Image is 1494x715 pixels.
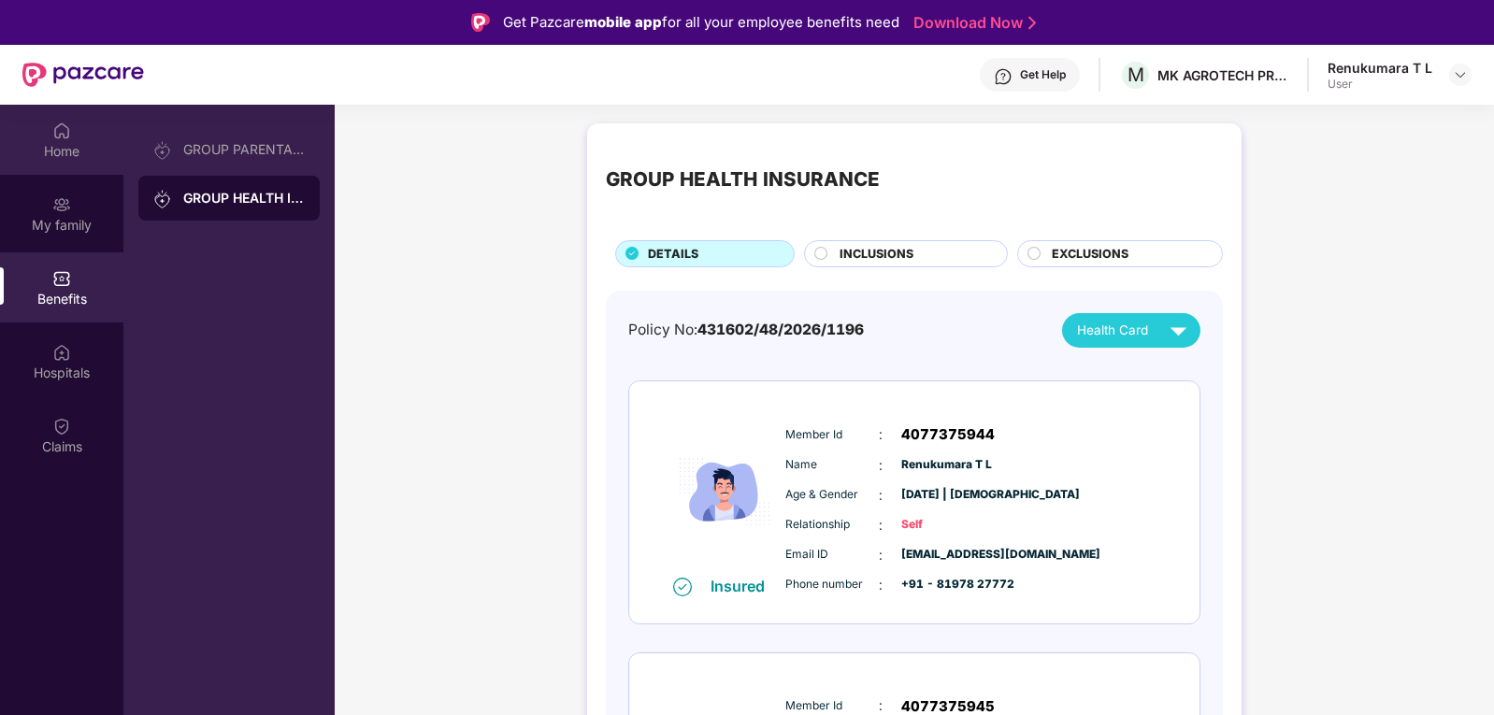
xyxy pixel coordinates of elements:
span: [DATE] | [DEMOGRAPHIC_DATA] [901,486,995,504]
span: Health Card [1077,321,1148,340]
span: Self [901,516,995,534]
button: Health Card [1062,313,1200,348]
span: Renukumara T L [901,456,995,474]
span: Member Id [785,426,879,444]
img: svg+xml;base64,PHN2ZyB3aWR0aD0iMjAiIGhlaWdodD0iMjAiIHZpZXdCb3g9IjAgMCAyMCAyMCIgZmlsbD0ibm9uZSIgeG... [52,195,71,214]
div: Renukumara T L [1328,59,1432,77]
img: svg+xml;base64,PHN2ZyBpZD0iQmVuZWZpdHMiIHhtbG5zPSJodHRwOi8vd3d3LnczLm9yZy8yMDAwL3N2ZyIgd2lkdGg9Ij... [52,269,71,288]
strong: mobile app [584,13,662,31]
img: svg+xml;base64,PHN2ZyB3aWR0aD0iMjAiIGhlaWdodD0iMjAiIHZpZXdCb3g9IjAgMCAyMCAyMCIgZmlsbD0ibm9uZSIgeG... [153,190,172,208]
span: Member Id [785,697,879,715]
img: Logo [471,13,490,32]
span: : [879,515,883,536]
div: User [1328,77,1432,92]
div: GROUP HEALTH INSURANCE [606,164,880,194]
span: Age & Gender [785,486,879,504]
span: Relationship [785,516,879,534]
div: MK AGROTECH PRIVATE LIMITED [1157,66,1288,84]
span: : [879,455,883,476]
img: svg+xml;base64,PHN2ZyB4bWxucz0iaHR0cDovL3d3dy53My5vcmcvMjAwMC9zdmciIHZpZXdCb3g9IjAgMCAyNCAyNCIgd2... [1162,314,1195,347]
span: : [879,424,883,445]
span: 431602/48/2026/1196 [697,321,864,338]
img: svg+xml;base64,PHN2ZyBpZD0iRHJvcGRvd24tMzJ4MzIiIHhtbG5zPSJodHRwOi8vd3d3LnczLm9yZy8yMDAwL3N2ZyIgd2... [1453,67,1468,82]
span: M [1128,64,1144,86]
div: GROUP PARENTAL POLICY [183,142,305,157]
img: svg+xml;base64,PHN2ZyB4bWxucz0iaHR0cDovL3d3dy53My5vcmcvMjAwMC9zdmciIHdpZHRoPSIxNiIgaGVpZ2h0PSIxNi... [673,578,692,596]
img: Stroke [1028,13,1036,33]
img: svg+xml;base64,PHN2ZyBpZD0iSGVscC0zMngzMiIgeG1sbnM9Imh0dHA6Ly93d3cudzMub3JnLzIwMDAvc3ZnIiB3aWR0aD... [994,67,1013,86]
img: svg+xml;base64,PHN2ZyBpZD0iQ2xhaW0iIHhtbG5zPSJodHRwOi8vd3d3LnczLm9yZy8yMDAwL3N2ZyIgd2lkdGg9IjIwIi... [52,417,71,436]
span: : [879,485,883,506]
img: svg+xml;base64,PHN2ZyB3aWR0aD0iMjAiIGhlaWdodD0iMjAiIHZpZXdCb3g9IjAgMCAyMCAyMCIgZmlsbD0ibm9uZSIgeG... [153,141,172,160]
span: 4077375944 [901,423,995,446]
img: svg+xml;base64,PHN2ZyBpZD0iSG9zcGl0YWxzIiB4bWxucz0iaHR0cDovL3d3dy53My5vcmcvMjAwMC9zdmciIHdpZHRoPS... [52,343,71,362]
span: +91 - 81978 27772 [901,576,995,593]
span: INCLUSIONS [840,245,913,264]
img: svg+xml;base64,PHN2ZyBpZD0iSG9tZSIgeG1sbnM9Imh0dHA6Ly93d3cudzMub3JnLzIwMDAvc3ZnIiB3aWR0aD0iMjAiIG... [52,122,71,140]
div: Insured [711,577,776,595]
a: Download Now [913,13,1030,33]
div: Get Pazcare for all your employee benefits need [503,11,899,34]
span: EXCLUSIONS [1052,245,1128,264]
img: icon [668,408,781,576]
span: Phone number [785,576,879,593]
div: GROUP HEALTH INSURANCE [183,189,305,207]
span: DETAILS [648,245,698,264]
img: New Pazcare Logo [22,63,144,87]
span: : [879,545,883,565]
div: Get Help [1020,67,1066,82]
span: Email ID [785,546,879,564]
span: Name [785,456,879,474]
div: Policy No: [628,319,864,342]
span: [EMAIL_ADDRESS][DOMAIN_NAME] [901,546,995,564]
span: : [879,575,883,595]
